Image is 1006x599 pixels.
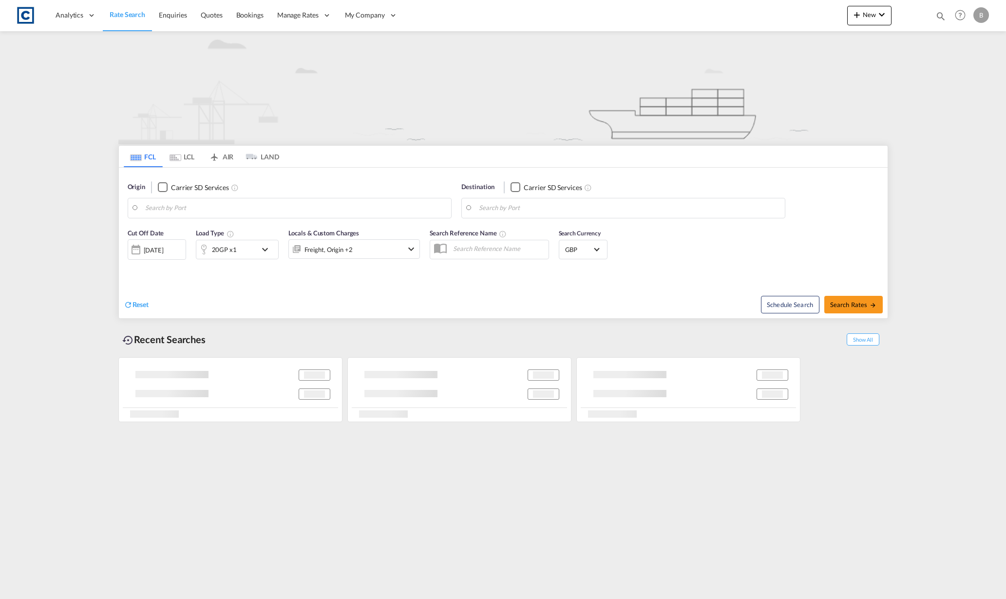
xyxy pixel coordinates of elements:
div: icon-refreshReset [124,300,149,310]
span: Show All [847,333,879,346]
md-icon: Select multiple loads to view rates [227,230,234,238]
div: Recent Searches [118,328,210,350]
input: Search Reference Name [448,241,549,256]
md-tab-item: LAND [241,146,280,167]
span: Cut Off Date [128,229,164,237]
div: Origin Checkbox No InkUnchecked: Search for CY (Container Yard) services for all selected carrier... [119,168,888,318]
button: Search Ratesicon-arrow-right [824,296,883,313]
span: New [851,11,888,19]
div: 20GP x1 [212,243,237,256]
span: Search Rates [830,301,877,309]
md-icon: icon-chevron-down [259,244,276,255]
div: Carrier SD Services [171,183,229,193]
span: My Company [345,10,385,20]
span: Load Type [196,229,234,237]
md-icon: Your search will be saved by the below given name [499,230,507,238]
md-checkbox: Checkbox No Ink [158,182,229,193]
md-icon: icon-plus 400-fg [851,9,863,20]
div: 20GP x1icon-chevron-down [196,240,279,259]
md-tab-item: LCL [163,146,202,167]
img: 1fdb9190129311efbfaf67cbb4249bed.jpeg [15,4,37,26]
md-icon: icon-backup-restore [122,334,134,346]
md-icon: Unchecked: Search for CY (Container Yard) services for all selected carriers.Checked : Search for... [231,184,239,192]
button: icon-plus 400-fgNewicon-chevron-down [847,6,892,25]
div: Freight Origin Destination Dock Stuffingicon-chevron-down [288,239,420,259]
span: Enquiries [159,11,187,19]
input: Search by Port [479,201,780,215]
span: Locals & Custom Charges [288,229,360,237]
md-icon: icon-chevron-down [876,9,888,20]
span: Analytics [56,10,83,20]
md-icon: icon-arrow-right [870,302,876,309]
span: Destination [461,182,494,192]
span: Reset [133,300,149,309]
div: Carrier SD Services [524,183,582,193]
span: Search Currency [559,230,601,237]
span: GBP [565,245,592,254]
md-tab-item: AIR [202,146,241,167]
img: new-FCL.png [118,31,888,144]
div: icon-magnify [935,11,946,25]
md-icon: icon-refresh [124,300,133,309]
span: Bookings [236,11,264,19]
input: Search by Port [145,201,446,215]
div: [DATE] [144,246,164,254]
md-pagination-wrapper: Use the left and right arrow keys to navigate between tabs [124,146,280,167]
md-select: Select Currency: £ GBPUnited Kingdom Pound [564,242,602,256]
md-icon: icon-magnify [935,11,946,21]
span: Manage Rates [277,10,319,20]
span: Search Reference Name [430,229,507,237]
span: Origin [128,182,145,192]
md-icon: Unchecked: Search for CY (Container Yard) services for all selected carriers.Checked : Search for... [584,184,592,192]
md-tab-item: FCL [124,146,163,167]
md-icon: icon-airplane [209,151,220,158]
div: [DATE] [128,239,186,260]
div: B [973,7,989,23]
button: Note: By default Schedule search will only considerorigin ports, destination ports and cut off da... [761,296,819,313]
md-checkbox: Checkbox No Ink [511,182,582,193]
span: Help [952,7,968,23]
md-datepicker: Select [128,259,135,272]
div: Help [952,7,973,24]
span: Quotes [201,11,222,19]
md-icon: icon-chevron-down [405,243,417,255]
div: Freight Origin Destination Dock Stuffing [304,243,353,256]
span: Rate Search [110,10,145,19]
